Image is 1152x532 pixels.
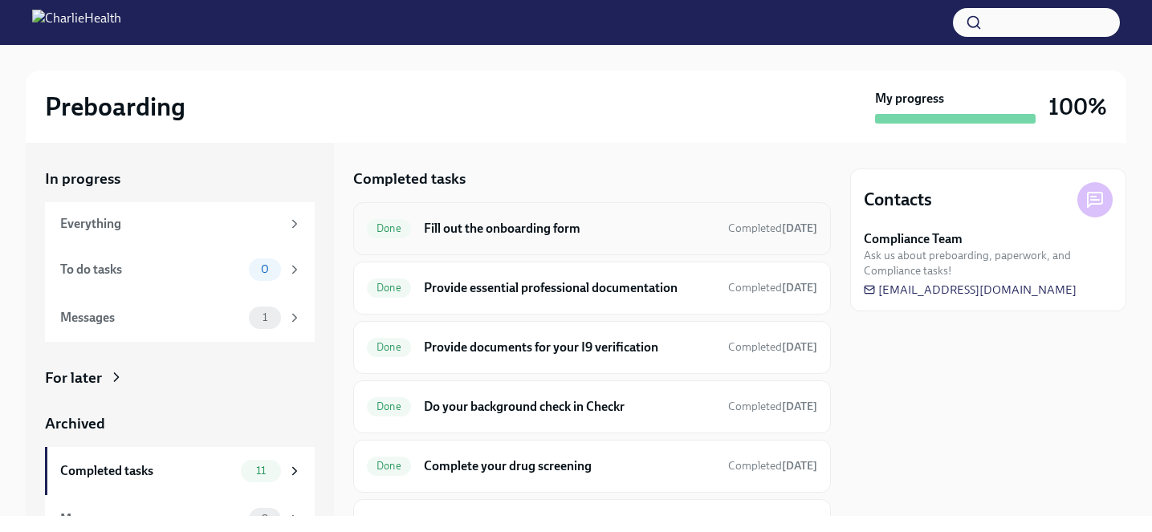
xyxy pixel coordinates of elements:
h6: Provide documents for your I9 verification [424,339,715,356]
strong: Compliance Team [864,230,963,248]
span: Done [367,460,411,472]
div: Everything [60,215,281,233]
div: Completed tasks [60,462,234,480]
a: DoneProvide documents for your I9 verificationCompleted[DATE] [367,335,817,360]
span: September 11th, 2025 15:52 [728,458,817,473]
span: Completed [728,281,817,294]
span: Completed [728,340,817,354]
span: Completed [728,221,817,235]
span: Done [367,282,411,294]
strong: [DATE] [782,400,817,413]
a: For later [45,368,315,388]
a: DoneDo your background check in CheckrCompleted[DATE] [367,394,817,420]
span: September 11th, 2025 15:52 [728,399,817,414]
strong: [DATE] [782,221,817,235]
span: September 19th, 2025 12:56 [728,280,817,295]
a: In progress [45,169,315,189]
strong: [DATE] [782,459,817,473]
strong: [DATE] [782,281,817,294]
a: Messages1 [45,294,315,342]
span: Completed [728,400,817,413]
img: CharlieHealth [32,10,121,35]
h6: Do your background check in Checkr [424,398,715,416]
span: Done [367,222,411,234]
h3: 100% [1048,92,1107,121]
h2: Preboarding [45,91,185,123]
span: Done [367,341,411,353]
h5: Completed tasks [353,169,466,189]
a: Archived [45,413,315,434]
span: Completed [728,459,817,473]
a: Everything [45,202,315,246]
span: Done [367,400,411,412]
h4: Contacts [864,188,932,212]
div: Messages [60,510,242,528]
h6: Provide essential professional documentation [424,279,715,297]
a: DoneFill out the onboarding formCompleted[DATE] [367,216,817,242]
a: DoneComplete your drug screeningCompleted[DATE] [367,453,817,479]
a: [EMAIL_ADDRESS][DOMAIN_NAME] [864,282,1077,298]
span: 11 [246,465,275,477]
strong: My progress [875,90,944,108]
a: Completed tasks11 [45,447,315,495]
div: Messages [60,309,242,327]
span: 0 [251,263,279,275]
strong: [DATE] [782,340,817,354]
span: September 11th, 2025 16:10 [728,339,817,355]
a: DoneProvide essential professional documentationCompleted[DATE] [367,275,817,301]
h6: Complete your drug screening [424,457,715,475]
div: To do tasks [60,261,242,278]
span: September 19th, 2025 12:58 [728,221,817,236]
div: For later [45,368,102,388]
span: Ask us about preboarding, paperwork, and Compliance tasks! [864,248,1113,278]
h6: Fill out the onboarding form [424,220,715,238]
a: To do tasks0 [45,246,315,294]
span: 0 [251,513,279,525]
span: 1 [253,311,277,323]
